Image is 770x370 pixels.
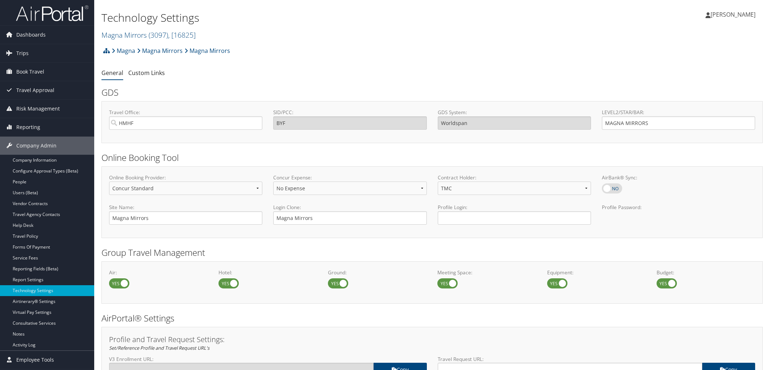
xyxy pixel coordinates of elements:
[109,336,755,343] h3: Profile and Travel Request Settings:
[101,86,757,99] h2: GDS
[16,100,60,118] span: Risk Management
[273,109,426,116] label: SID/PCC:
[128,69,165,77] a: Custom Links
[16,351,54,369] span: Employee Tools
[438,109,591,116] label: GDS System:
[109,356,427,363] label: V3 Enrollment URL:
[602,174,755,181] label: AirBank® Sync:
[602,183,622,194] label: AirBank® Sync
[16,44,29,62] span: Trips
[101,151,763,164] h2: Online Booking Tool
[547,269,646,276] label: Equipment:
[706,4,763,25] a: [PERSON_NAME]
[137,43,183,58] a: Magna Mirrors
[101,30,196,40] a: Magna Mirrors
[602,204,755,224] label: Profile Password:
[101,69,123,77] a: General
[438,174,591,181] label: Contract Holder:
[438,211,591,225] input: Profile Login:
[273,174,426,181] label: Concur Expense:
[16,63,44,81] span: Book Travel
[16,81,54,99] span: Travel Approval
[168,30,196,40] span: , [ 16825 ]
[16,118,40,136] span: Reporting
[184,43,230,58] a: Magna Mirrors
[438,356,756,363] label: Travel Request URL:
[101,312,763,324] h2: AirPortal® Settings
[16,137,57,155] span: Company Admin
[101,246,763,259] h2: Group Travel Management
[438,204,591,224] label: Profile Login:
[109,204,262,211] label: Site Name:
[112,43,135,58] a: Magna
[101,10,542,25] h1: Technology Settings
[149,30,168,40] span: ( 3097 )
[218,269,317,276] label: Hotel:
[437,269,536,276] label: Meeting Space:
[16,26,46,44] span: Dashboards
[109,109,262,116] label: Travel Office:
[328,269,426,276] label: Ground:
[16,5,88,22] img: airportal-logo.png
[657,269,755,276] label: Budget:
[602,109,755,116] label: LEVEL2/STAR/BAR:
[109,174,262,181] label: Online Booking Provider:
[109,269,208,276] label: Air:
[109,345,209,351] em: Set/Reference Profile and Travel Request URL's
[711,11,756,18] span: [PERSON_NAME]
[273,204,426,211] label: Login Clone:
